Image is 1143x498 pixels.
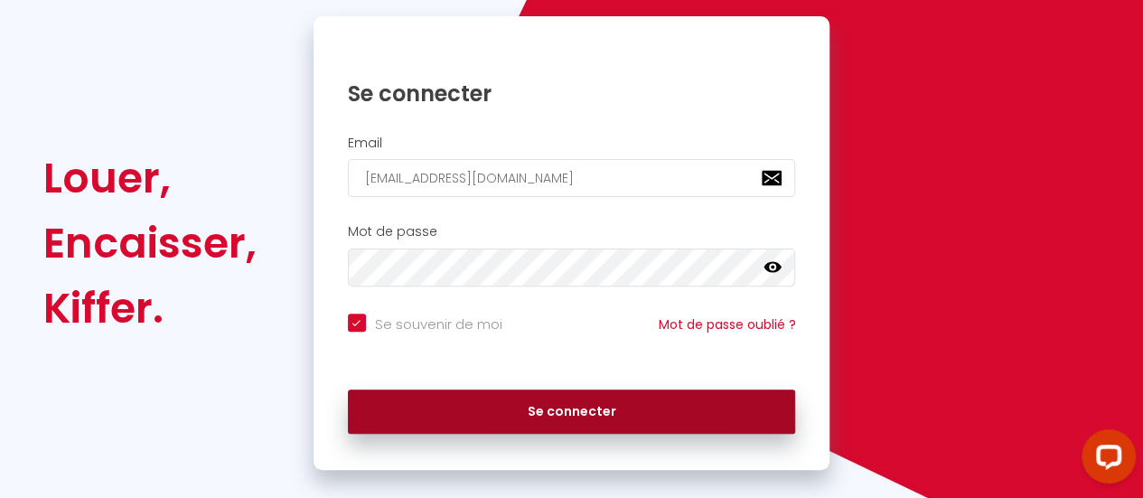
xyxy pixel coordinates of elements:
[658,315,795,334] a: Mot de passe oublié ?
[348,159,796,197] input: Ton Email
[348,136,796,151] h2: Email
[43,211,257,276] div: Encaisser,
[43,146,257,211] div: Louer,
[1067,422,1143,498] iframe: LiveChat chat widget
[43,276,257,341] div: Kiffer.
[348,80,796,108] h1: Se connecter
[348,224,796,240] h2: Mot de passe
[348,390,796,435] button: Se connecter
